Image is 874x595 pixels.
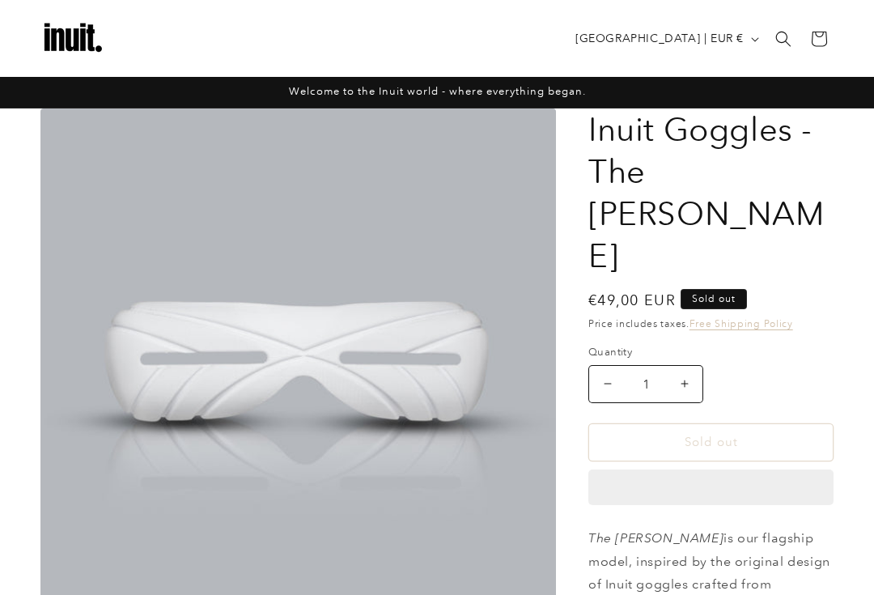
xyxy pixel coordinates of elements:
[566,23,766,54] button: [GEOGRAPHIC_DATA] | EUR €
[40,6,105,71] img: Inuit Logo
[588,289,676,311] span: €49,00 EUR
[681,289,747,309] span: Sold out
[766,21,801,57] summary: Search
[40,77,834,108] div: Announcement
[575,30,744,47] span: [GEOGRAPHIC_DATA] | EUR €
[689,317,793,329] a: Free Shipping Policy
[588,530,723,546] em: The [PERSON_NAME]
[588,316,834,332] div: Price includes taxes.
[588,344,834,360] label: Quantity
[588,423,834,461] button: Sold out
[289,85,586,97] span: Welcome to the Inuit world - where everything began.
[588,108,834,277] h1: Inuit Goggles - The [PERSON_NAME]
